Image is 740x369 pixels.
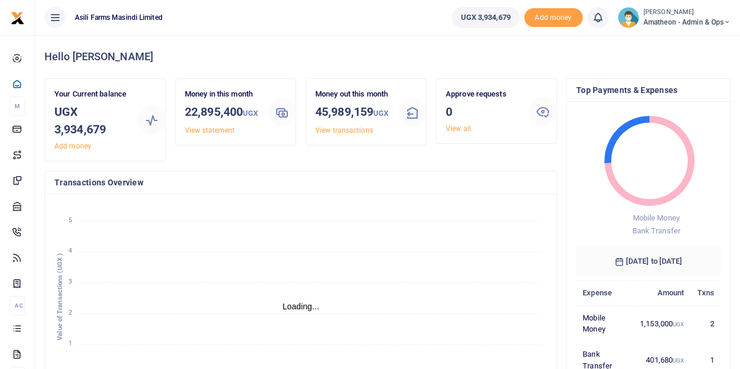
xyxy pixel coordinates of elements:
[68,340,72,347] tspan: 1
[68,309,72,316] tspan: 2
[315,103,389,122] h3: 45,989,159
[632,213,679,222] span: Mobile Money
[690,280,721,305] th: Txns
[315,126,373,135] a: View transactions
[447,7,524,28] li: Wallet ballance
[673,321,684,327] small: UGX
[11,11,25,25] img: logo-small
[576,247,721,275] h6: [DATE] to [DATE]
[446,125,471,133] a: View all
[618,7,731,28] a: profile-user [PERSON_NAME] Amatheon - Admin & Ops
[68,278,72,285] tspan: 3
[673,357,684,364] small: UGX
[11,13,25,22] a: logo-small logo-large logo-large
[44,50,731,63] h4: Hello [PERSON_NAME]
[446,103,519,120] h3: 0
[9,296,25,315] li: Ac
[576,305,634,342] td: Mobile Money
[54,103,128,138] h3: UGX 3,934,679
[185,103,259,122] h3: 22,895,400
[185,126,235,135] a: View statement
[576,280,634,305] th: Expense
[524,12,583,21] a: Add money
[643,17,731,27] span: Amatheon - Admin & Ops
[54,176,547,189] h4: Transactions Overview
[68,247,72,254] tspan: 4
[690,305,721,342] td: 2
[54,142,91,150] a: Add money
[373,109,388,118] small: UGX
[446,88,519,101] p: Approve requests
[185,88,259,101] p: Money in this month
[452,7,519,28] a: UGX 3,934,679
[618,7,639,28] img: profile-user
[634,305,691,342] td: 1,153,000
[643,8,731,18] small: [PERSON_NAME]
[70,12,167,23] span: Asili Farms Masindi Limited
[283,302,319,311] text: Loading...
[9,96,25,116] li: M
[315,88,389,101] p: Money out this month
[243,109,258,118] small: UGX
[524,8,583,27] span: Add money
[460,12,510,23] span: UGX 3,934,679
[632,226,680,235] span: Bank Transfer
[576,84,721,96] h4: Top Payments & Expenses
[56,253,64,340] text: Value of Transactions (UGX )
[54,88,128,101] p: Your Current balance
[524,8,583,27] li: Toup your wallet
[68,216,72,224] tspan: 5
[634,280,691,305] th: Amount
